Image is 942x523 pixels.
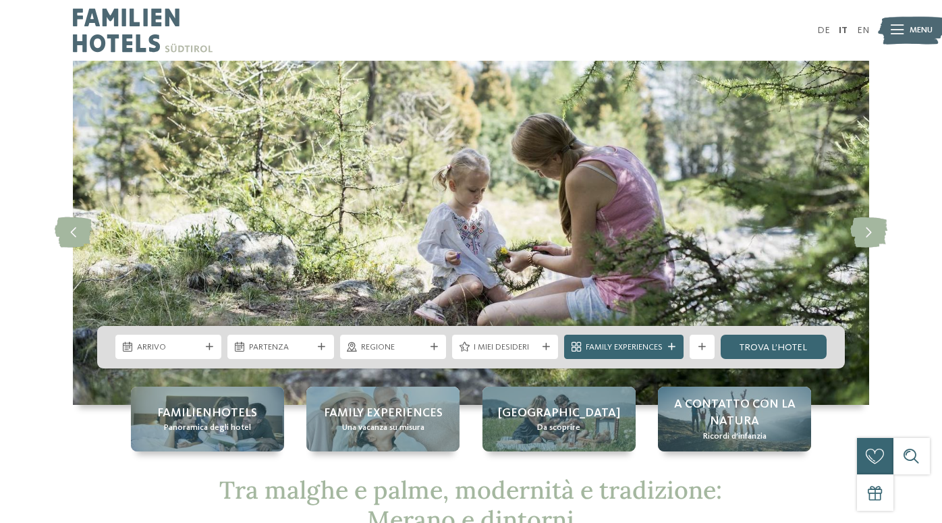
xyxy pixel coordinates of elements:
a: EN [857,26,869,35]
a: Family hotel a Merano: varietà allo stato puro! Familienhotels Panoramica degli hotel [131,387,284,451]
span: Family experiences [324,405,443,422]
a: Family hotel a Merano: varietà allo stato puro! A contatto con la natura Ricordi d’infanzia [658,387,811,451]
span: Ricordi d’infanzia [703,431,767,443]
span: Da scoprire [537,422,580,434]
span: Family Experiences [586,341,663,354]
span: A contatto con la natura [670,396,799,430]
span: Panoramica degli hotel [164,422,251,434]
span: I miei desideri [474,341,537,354]
span: [GEOGRAPHIC_DATA] [498,405,620,422]
span: Una vacanza su misura [342,422,424,434]
span: Regione [361,341,424,354]
span: Partenza [249,341,312,354]
a: Family hotel a Merano: varietà allo stato puro! Family experiences Una vacanza su misura [306,387,460,451]
img: Family hotel a Merano: varietà allo stato puro! [73,61,869,405]
a: DE [817,26,830,35]
a: trova l’hotel [721,335,827,359]
span: Familienhotels [157,405,257,422]
a: IT [839,26,848,35]
a: Family hotel a Merano: varietà allo stato puro! [GEOGRAPHIC_DATA] Da scoprire [482,387,636,451]
span: Menu [910,24,933,36]
span: Arrivo [137,341,200,354]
